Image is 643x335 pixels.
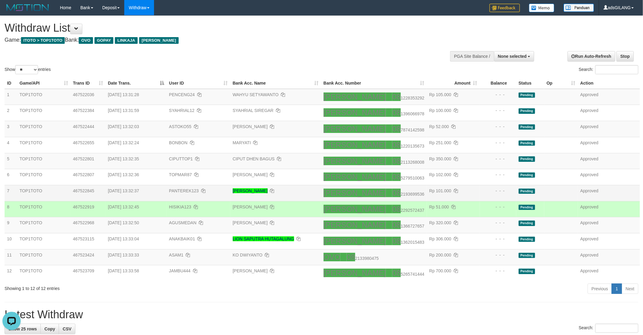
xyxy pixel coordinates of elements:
span: Copy 081228353292 to clipboard [392,96,425,100]
ah_el_jm_1756146672679: 08 [392,157,401,165]
div: - - - [482,188,514,194]
div: - - - [482,236,514,242]
a: Next [622,284,638,294]
span: JAMBU444 [169,268,191,273]
td: Approved [578,105,640,121]
a: [PERSON_NAME] [233,268,268,273]
a: Stop [617,51,634,61]
div: - - - [482,92,514,98]
span: 467522801 [73,156,94,161]
th: Balance [480,78,516,89]
h4: Game: Bank: [5,37,423,43]
span: ASAM1 [169,253,183,257]
div: - - - [482,268,514,274]
a: CIPUT DHEN BAGUS [233,156,275,161]
ah_el_jm_1756146672679: 08 [392,124,401,133]
span: Copy 085279510063 to clipboard [392,176,425,180]
span: 467522807 [73,172,94,177]
a: MARYATI [233,140,251,145]
span: LINKAJA [115,37,138,44]
ah_el_jm_1756146672679: [PERSON_NAME] [324,237,386,245]
ah_el_jm_1756146672679: 08 [392,173,401,181]
td: Approved [578,233,640,250]
span: Pending [519,253,535,258]
a: CSV [59,324,75,334]
select: Showentries [15,65,38,74]
th: Action [578,78,640,89]
th: Bank Acc. Number: activate to sort column ascending [321,78,427,89]
span: 467523709 [73,268,94,273]
td: 3 [5,121,17,137]
td: 5 [5,153,17,169]
td: Approved [578,201,640,217]
span: 467522444 [73,124,94,129]
span: Pending [519,124,535,130]
td: 12 [5,265,17,281]
span: HISIKIA123 [169,204,191,209]
span: [DATE] 13:32:24 [108,140,139,145]
a: Copy [40,324,59,334]
td: TOP1TOTO [17,137,70,153]
span: 467522655 [73,140,94,145]
span: Rp 102.000 [429,172,451,177]
ah_el_jm_1756146672679: [PERSON_NAME] [324,141,386,149]
span: Pending [519,156,535,162]
a: [PERSON_NAME] [233,124,268,129]
th: Op: activate to sort column ascending [544,78,578,89]
td: TOP1TOTO [17,265,70,281]
th: Bank Acc. Name: activate to sort column ascending [230,78,321,89]
td: 10 [5,233,17,250]
th: Status [516,78,544,89]
a: [PERSON_NAME] [233,172,268,177]
span: 467522036 [73,92,94,97]
span: [DATE] 13:31:28 [108,92,139,97]
th: Trans ID: activate to sort column ascending [70,78,105,89]
span: Rp 105.000 [429,92,451,97]
span: Copy 081362015483 to clipboard [392,240,425,245]
ah_el_jm_1756146672679: [PERSON_NAME] [324,269,386,277]
span: CIPUTTOP1 [169,156,193,161]
span: [DATE] 13:32:35 [108,156,139,161]
td: TOP1TOTO [17,249,70,265]
td: 9 [5,217,17,233]
ah_el_jm_1756146672679: 08 [392,141,401,149]
ah_el_jm_1756146672679: [PERSON_NAME] [324,157,386,165]
span: Rp 350.000 [429,156,451,161]
span: Pending [519,221,535,226]
a: SYAHRIAL SIREGAR [233,108,274,113]
td: TOP1TOTO [17,185,70,201]
span: BONBON [169,140,187,145]
input: Search: [595,324,638,333]
ah_el_jm_1756146672679: [PERSON_NAME] [324,205,386,213]
a: [PERSON_NAME] [233,204,268,209]
span: SYAHRIAL12 [169,108,194,113]
span: None selected [498,54,527,59]
span: Copy 087874142598 to clipboard [392,127,425,132]
ah_el_jm_1756146672679: 08 [392,221,401,229]
span: Rp 320.000 [429,220,451,225]
img: Button%20Memo.svg [529,4,555,12]
th: Game/API: activate to sort column ascending [17,78,70,89]
span: ITOTO > TOP1TOTO [21,37,65,44]
span: [DATE] 13:32:03 [108,124,139,129]
span: Rp 51.000 [429,204,449,209]
ah_el_jm_1756146672679: [PERSON_NAME] [324,221,386,229]
span: CSV [63,326,71,331]
a: [PERSON_NAME] [233,220,268,225]
a: WAHYU SETYAWANTO [233,92,279,97]
td: Approved [578,249,640,265]
td: Approved [578,217,640,233]
span: ASTOKO55 [169,124,191,129]
span: AGUSMEDAN [169,220,196,225]
span: [DATE] 13:32:36 [108,172,139,177]
ah_el_jm_1756146672679: 08 [392,237,401,245]
td: TOP1TOTO [17,105,70,121]
label: Search: [579,65,638,74]
img: Feedback.jpg [490,4,520,12]
td: Approved [578,137,640,153]
div: - - - [482,107,514,113]
span: 467522845 [73,188,94,193]
td: Approved [578,121,640,137]
td: TOP1TOTO [17,233,70,250]
img: MOTION_logo.png [5,3,51,12]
